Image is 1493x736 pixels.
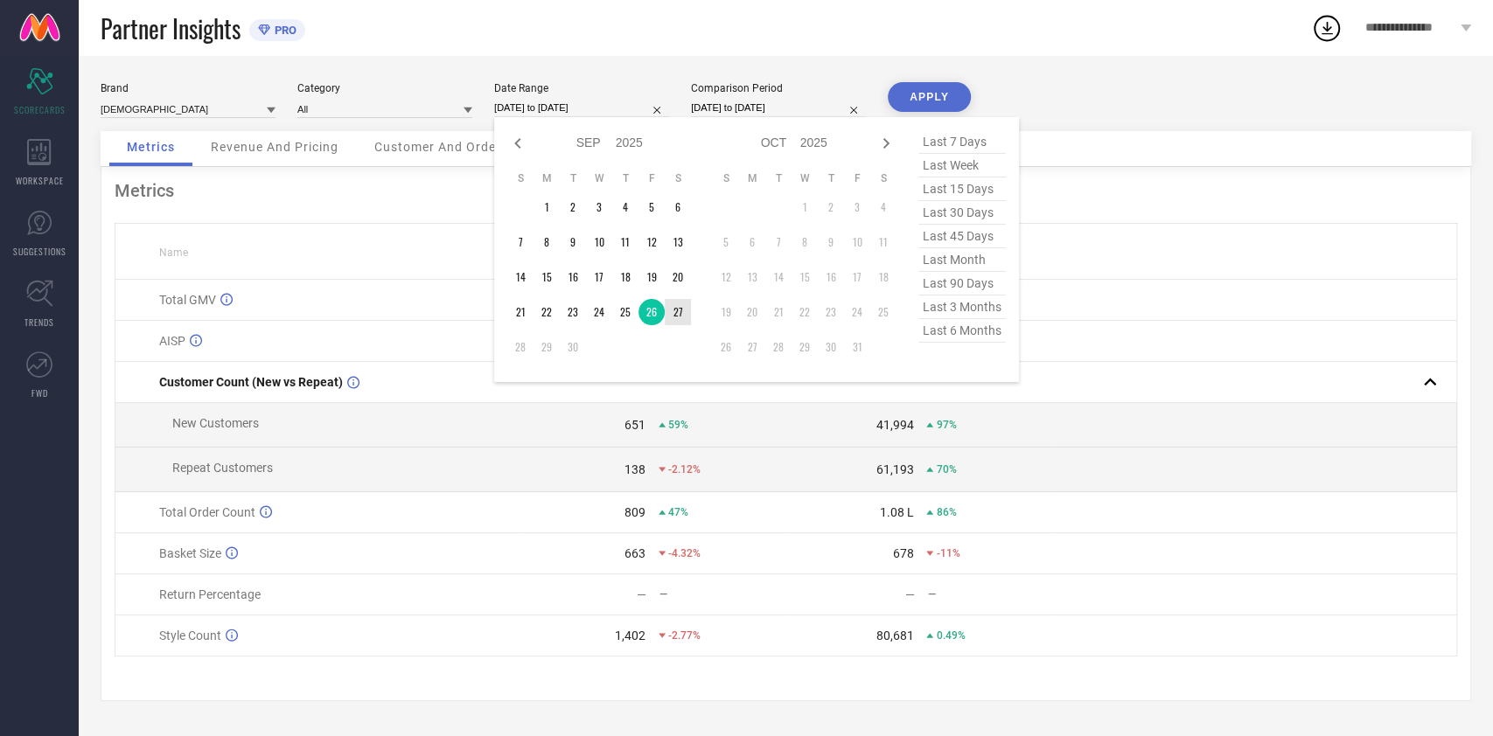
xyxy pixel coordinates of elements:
[638,264,665,290] td: Fri Sep 19 2025
[936,419,956,431] span: 97%
[586,229,612,255] td: Wed Sep 10 2025
[765,229,792,255] td: Tue Oct 07 2025
[612,194,638,220] td: Thu Sep 04 2025
[159,246,188,259] span: Name
[918,130,1006,154] span: last 7 days
[668,629,701,642] span: -2.77%
[507,264,534,290] td: Sun Sep 14 2025
[739,299,765,325] td: Mon Oct 20 2025
[624,546,645,560] div: 663
[936,629,965,642] span: 0.49%
[13,245,66,258] span: SUGGESTIONS
[615,628,645,642] div: 1,402
[818,229,844,255] td: Thu Oct 09 2025
[918,295,1006,319] span: last 3 months
[637,587,646,601] div: —
[918,272,1006,295] span: last 90 days
[665,229,691,255] td: Sat Sep 13 2025
[870,171,896,185] th: Saturday
[612,264,638,290] td: Thu Sep 18 2025
[534,171,560,185] th: Monday
[713,334,739,360] td: Sun Oct 26 2025
[612,171,638,185] th: Thursday
[936,463,956,476] span: 70%
[14,103,66,116] span: SCORECARDS
[16,174,64,187] span: WORKSPACE
[612,229,638,255] td: Thu Sep 11 2025
[127,140,175,154] span: Metrics
[792,334,818,360] td: Wed Oct 29 2025
[870,229,896,255] td: Sat Oct 11 2025
[560,194,586,220] td: Tue Sep 02 2025
[101,82,276,94] div: Brand
[713,229,739,255] td: Sun Oct 05 2025
[918,154,1006,177] span: last week
[844,334,870,360] td: Fri Oct 31 2025
[792,171,818,185] th: Wednesday
[691,99,866,117] input: Select comparison period
[560,334,586,360] td: Tue Sep 30 2025
[1311,12,1343,44] div: Open download list
[844,194,870,220] td: Fri Oct 03 2025
[870,299,896,325] td: Sat Oct 25 2025
[534,229,560,255] td: Mon Sep 08 2025
[159,505,255,519] span: Total Order Count
[918,248,1006,272] span: last month
[507,229,534,255] td: Sun Sep 07 2025
[638,171,665,185] th: Friday
[159,293,216,307] span: Total GMV
[936,506,956,518] span: 86%
[159,587,261,601] span: Return Percentage
[172,461,273,475] span: Repeat Customers
[879,505,913,519] div: 1.08 L
[507,299,534,325] td: Sun Sep 21 2025
[936,547,959,559] span: -11%
[624,462,645,476] div: 138
[159,628,221,642] span: Style Count
[665,299,691,325] td: Sat Sep 27 2025
[818,334,844,360] td: Thu Oct 30 2025
[586,171,612,185] th: Wednesday
[876,133,896,154] div: Next month
[792,299,818,325] td: Wed Oct 22 2025
[534,264,560,290] td: Mon Sep 15 2025
[739,334,765,360] td: Mon Oct 27 2025
[560,229,586,255] td: Tue Sep 09 2025
[844,264,870,290] td: Fri Oct 17 2025
[534,334,560,360] td: Mon Sep 29 2025
[876,418,913,432] div: 41,994
[739,171,765,185] th: Monday
[713,264,739,290] td: Sun Oct 12 2025
[665,171,691,185] th: Saturday
[870,264,896,290] td: Sat Oct 18 2025
[818,171,844,185] th: Thursday
[507,171,534,185] th: Sunday
[818,264,844,290] td: Thu Oct 16 2025
[870,194,896,220] td: Sat Oct 04 2025
[659,588,785,601] div: —
[765,264,792,290] td: Tue Oct 14 2025
[665,264,691,290] td: Sat Sep 20 2025
[818,299,844,325] td: Thu Oct 23 2025
[668,463,701,476] span: -2.12%
[765,299,792,325] td: Tue Oct 21 2025
[844,171,870,185] th: Friday
[765,171,792,185] th: Tuesday
[586,194,612,220] td: Wed Sep 03 2025
[892,546,913,560] div: 678
[668,547,701,559] span: -4.32%
[918,225,1006,248] span: last 45 days
[624,418,645,432] div: 651
[560,264,586,290] td: Tue Sep 16 2025
[374,140,508,154] span: Customer And Orders
[668,419,688,431] span: 59%
[876,628,913,642] div: 80,681
[534,194,560,220] td: Mon Sep 01 2025
[904,587,914,601] div: —
[638,229,665,255] td: Fri Sep 12 2025
[792,264,818,290] td: Wed Oct 15 2025
[739,264,765,290] td: Mon Oct 13 2025
[844,229,870,255] td: Fri Oct 10 2025
[713,299,739,325] td: Sun Oct 19 2025
[494,99,669,117] input: Select date range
